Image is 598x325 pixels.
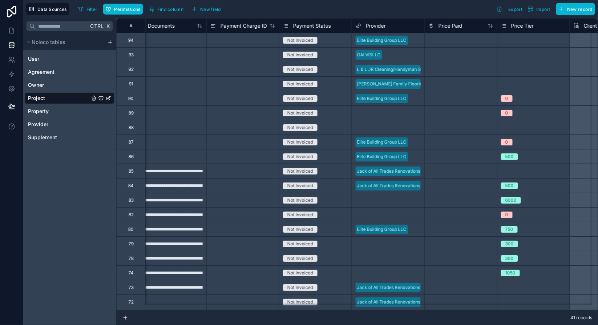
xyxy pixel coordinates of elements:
span: Ctrl [89,21,104,31]
div: 73 [129,285,134,290]
span: Documents [148,22,175,29]
span: K [105,24,110,29]
div: Jack of All Trades Renovations LLC [357,284,430,291]
div: Elite Building Group LLC [357,139,407,145]
div: 83 [129,197,134,203]
div: Not Invoiced [287,299,313,305]
div: Elite Building Group LLC [357,226,407,233]
span: Filter [86,7,98,12]
div: 0 [505,110,508,116]
a: New record [553,3,595,15]
div: Not Invoiced [287,52,313,58]
div: 80 [128,226,134,232]
div: 0 [505,95,508,102]
div: L & L JR Cleaning/Handyman Services LLC [357,66,446,73]
span: Find column [157,7,183,12]
div: 1050 [505,270,516,276]
div: 89 [129,110,134,116]
div: Elite Building Group LLC [357,153,407,160]
div: 91 [129,81,133,87]
div: 300 [505,241,514,247]
div: [PERSON_NAME] Family Flooring LLC [357,81,435,87]
div: 88 [129,125,134,131]
div: 87 [129,139,134,145]
div: Not Invoiced [287,153,313,160]
span: Payment Status [293,22,331,29]
span: Price Paid [439,22,462,29]
div: Jack of All Trades Renovations LLC [357,299,430,305]
div: Not Invoiced [287,37,313,44]
button: Export [494,3,525,15]
div: Not Invoiced [287,168,313,174]
div: 82 [129,212,134,218]
div: Not Invoiced [287,226,313,233]
div: 72 [129,299,134,305]
div: 74 [129,270,134,276]
div: 6000 [505,197,517,204]
div: 86 [129,154,134,160]
div: 85 [129,168,134,174]
div: 500 [505,182,514,189]
span: 41 records [570,315,592,321]
div: Not Invoiced [287,182,313,189]
div: Jack of All Trades Renovations LLC [357,182,430,189]
a: Permissions [103,4,146,15]
div: 90 [128,96,134,101]
div: Not Invoiced [287,212,313,218]
div: Not Invoiced [287,139,313,145]
span: Provider [366,22,386,29]
span: Export [508,7,522,12]
div: 0 [505,139,508,145]
button: Filter [75,4,100,15]
button: Permissions [103,4,143,15]
div: 94 [128,37,134,43]
button: Find column [146,4,186,15]
div: Jack of All Trades Renovations LLC [357,168,430,174]
div: 750 [505,226,513,233]
div: Not Invoiced [287,95,313,102]
button: Data Sources [26,3,69,15]
button: Import [525,3,553,15]
div: 79 [129,241,134,247]
div: Not Invoiced [287,124,313,131]
div: 500 [505,153,514,160]
div: Not Invoiced [287,197,313,204]
div: 84 [128,183,134,189]
div: Not Invoiced [287,255,313,262]
div: Elite Building Group LLC [357,95,407,102]
div: # [122,23,140,28]
div: Not Invoiced [287,110,313,116]
span: Data Sources [37,7,67,12]
div: Not Invoiced [287,81,313,87]
span: Payment Charge ID [221,22,267,29]
span: Permissions [114,7,140,12]
div: Not Invoiced [287,270,313,276]
span: Price Tier [511,22,534,29]
div: 92 [129,67,134,72]
div: 300 [505,255,514,262]
button: New field [189,4,223,15]
span: Import [536,7,550,12]
div: Not Invoiced [287,241,313,247]
span: New field [200,7,221,12]
div: 0 [505,212,508,218]
div: GALVISLLC [357,52,381,58]
div: 78 [129,256,134,261]
span: New record [567,7,593,12]
div: 93 [129,52,134,58]
button: New record [556,3,595,15]
div: Not Invoiced [287,66,313,73]
div: Not Invoiced [287,284,313,291]
div: Elite Building Group LLC [357,37,407,44]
